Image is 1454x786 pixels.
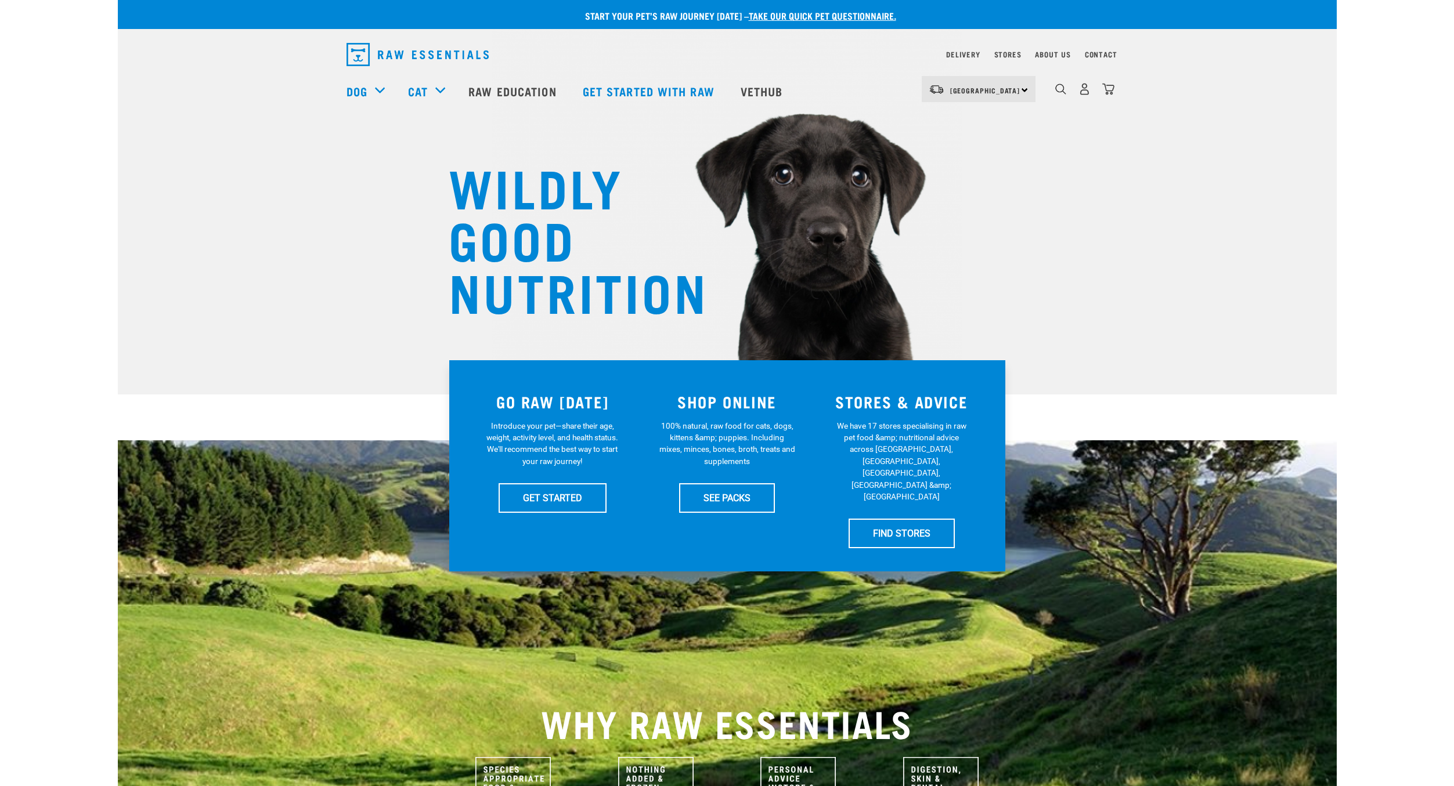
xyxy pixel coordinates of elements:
[571,68,729,114] a: Get started with Raw
[347,43,489,66] img: Raw Essentials Logo
[729,68,798,114] a: Vethub
[347,701,1108,743] h2: WHY RAW ESSENTIALS
[647,393,807,411] h3: SHOP ONLINE
[118,68,1337,114] nav: dropdown navigation
[994,52,1022,56] a: Stores
[849,519,955,548] a: FIND STORES
[408,82,428,100] a: Cat
[499,483,607,512] a: GET STARTED
[1085,52,1117,56] a: Contact
[821,393,982,411] h3: STORES & ADVICE
[1102,83,1114,95] img: home-icon@2x.png
[834,420,970,503] p: We have 17 stores specialising in raw pet food &amp; nutritional advice across [GEOGRAPHIC_DATA],...
[127,9,1345,23] p: Start your pet’s raw journey [DATE] –
[457,68,571,114] a: Raw Education
[1078,83,1091,95] img: user.png
[679,483,775,512] a: SEE PACKS
[1055,84,1066,95] img: home-icon-1@2x.png
[659,420,795,468] p: 100% natural, raw food for cats, dogs, kittens &amp; puppies. Including mixes, minces, bones, bro...
[1035,52,1070,56] a: About Us
[337,38,1117,71] nav: dropdown navigation
[347,82,367,100] a: Dog
[484,420,620,468] p: Introduce your pet—share their age, weight, activity level, and health status. We'll recommend th...
[946,52,980,56] a: Delivery
[929,84,944,95] img: van-moving.png
[749,13,896,18] a: take our quick pet questionnaire.
[449,160,681,316] h1: WILDLY GOOD NUTRITION
[472,393,633,411] h3: GO RAW [DATE]
[950,88,1020,92] span: [GEOGRAPHIC_DATA]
